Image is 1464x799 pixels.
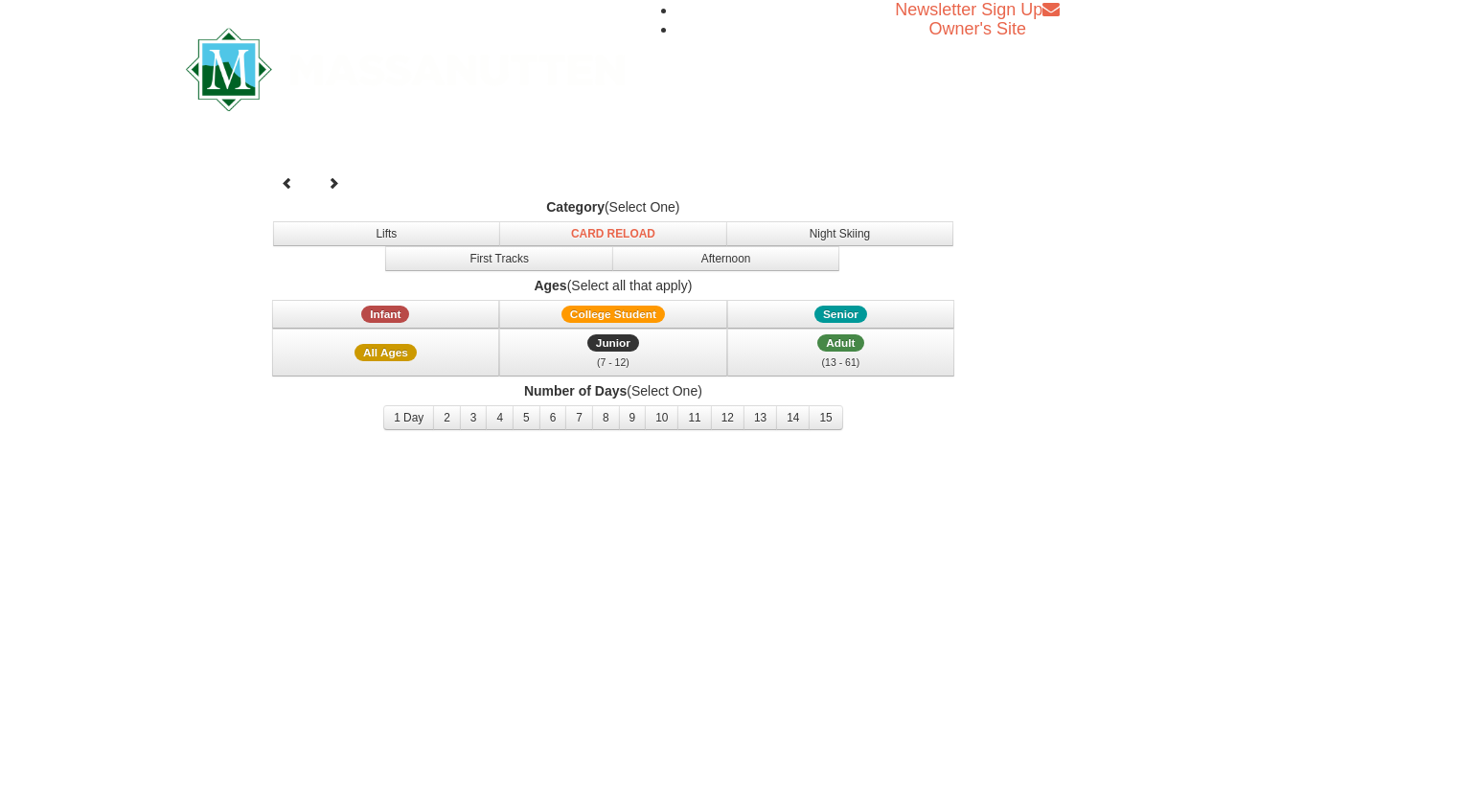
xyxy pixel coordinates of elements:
[565,405,593,430] button: 7
[619,405,647,430] button: 9
[776,405,810,430] button: 14
[539,405,567,430] button: 6
[809,405,842,430] button: 15
[561,306,665,323] span: College Student
[268,197,958,217] label: (Select One)
[499,300,727,329] button: College Student
[645,405,678,430] button: 10
[361,306,409,323] span: Infant
[612,246,840,271] button: Afternoon
[534,278,566,293] strong: Ages
[186,28,625,111] img: Massanutten Resort Logo
[677,405,711,430] button: 11
[433,405,461,430] button: 2
[512,353,715,372] div: (7 - 12)
[726,221,954,246] button: Night Skiing
[460,405,488,430] button: 3
[814,306,867,323] span: Senior
[587,334,639,352] span: Junior
[499,329,727,377] button: Junior (7 - 12)
[546,199,605,215] strong: Category
[272,300,500,329] button: Infant
[268,276,958,295] label: (Select all that apply)
[273,221,501,246] button: Lifts
[711,405,744,430] button: 12
[727,300,955,329] button: Senior
[268,381,958,400] label: (Select One)
[499,221,727,246] button: Card Reload
[355,344,417,361] span: All Ages
[524,383,627,399] strong: Number of Days
[383,405,434,430] button: 1 Day
[513,405,540,430] button: 5
[817,334,863,352] span: Adult
[385,246,613,271] button: First Tracks
[929,19,1026,38] a: Owner's Site
[592,405,620,430] button: 8
[272,329,500,377] button: All Ages
[486,405,514,430] button: 4
[740,353,943,372] div: (13 - 61)
[186,44,625,89] a: Massanutten Resort
[727,329,955,377] button: Adult (13 - 61)
[743,405,777,430] button: 13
